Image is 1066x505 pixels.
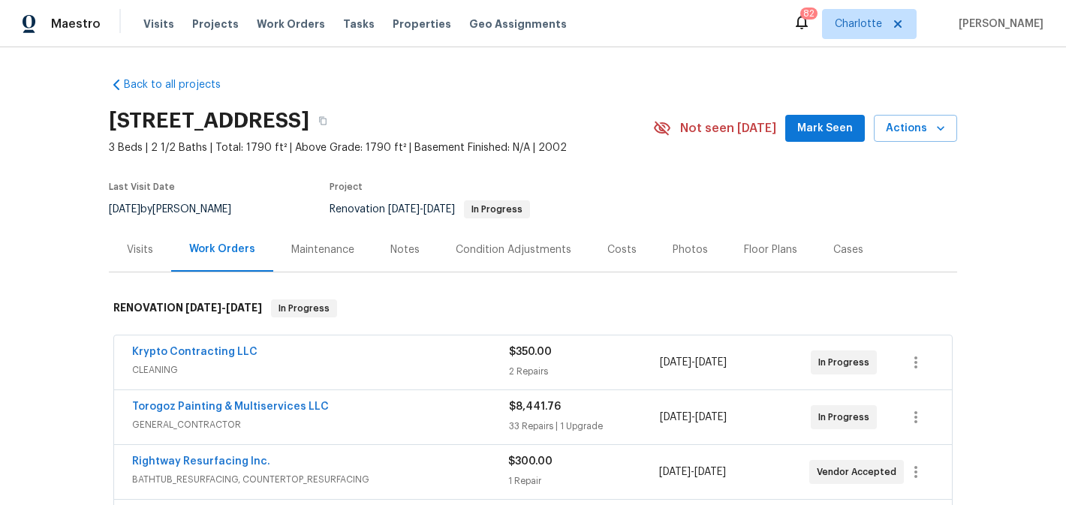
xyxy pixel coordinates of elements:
span: [DATE] [388,204,420,215]
button: Mark Seen [785,115,865,143]
span: Not seen [DATE] [680,121,776,136]
span: [DATE] [226,302,262,313]
span: Work Orders [257,17,325,32]
div: RENOVATION [DATE]-[DATE]In Progress [109,284,957,332]
span: Geo Assignments [469,17,567,32]
div: Condition Adjustments [456,242,571,257]
span: CLEANING [132,362,509,377]
span: Last Visit Date [109,182,175,191]
span: [PERSON_NAME] [953,17,1043,32]
span: In Progress [818,410,875,425]
span: 3 Beds | 2 1/2 Baths | Total: 1790 ft² | Above Grade: 1790 ft² | Basement Finished: N/A | 2002 [109,140,653,155]
span: Properties [393,17,451,32]
span: Maestro [51,17,101,32]
span: In Progress [465,205,528,214]
a: Rightway Resurfacing Inc. [132,456,270,467]
div: Floor Plans [744,242,797,257]
div: Notes [390,242,420,257]
div: Photos [673,242,708,257]
span: [DATE] [695,357,727,368]
span: [DATE] [660,412,691,422]
div: 2 Repairs [509,364,660,379]
div: by [PERSON_NAME] [109,200,249,218]
span: - [660,410,727,425]
span: [DATE] [423,204,455,215]
div: Maintenance [291,242,354,257]
h6: RENOVATION [113,299,262,317]
a: Torogoz Painting & Multiservices LLC [132,401,329,412]
span: - [388,204,455,215]
div: Work Orders [189,242,255,257]
h2: [STREET_ADDRESS] [109,113,309,128]
div: Visits [127,242,153,257]
span: Visits [143,17,174,32]
span: Vendor Accepted [817,464,902,479]
span: GENERAL_CONTRACTOR [132,417,509,432]
span: Renovation [330,204,530,215]
div: Costs [607,242,637,257]
button: Copy Address [309,107,336,134]
div: Cases [833,242,863,257]
span: [DATE] [185,302,221,313]
div: 82 [803,6,815,21]
span: $300.00 [508,456,553,467]
a: Krypto Contracting LLC [132,347,257,357]
span: Project [330,182,363,191]
span: [DATE] [660,357,691,368]
span: Actions [886,119,945,138]
div: 33 Repairs | 1 Upgrade [509,419,660,434]
span: $350.00 [509,347,552,357]
span: - [659,464,726,479]
span: [DATE] [694,467,726,477]
span: - [185,302,262,313]
span: Mark Seen [797,119,853,138]
a: Back to all projects [109,77,253,92]
span: In Progress [273,301,336,316]
span: Tasks [343,19,375,29]
span: [DATE] [109,204,140,215]
span: In Progress [818,355,875,370]
span: Projects [192,17,239,32]
span: Charlotte [835,17,882,32]
span: - [660,355,727,370]
button: Actions [874,115,957,143]
span: BATHTUB_RESURFACING, COUNTERTOP_RESURFACING [132,472,508,487]
div: 1 Repair [508,473,658,488]
span: [DATE] [659,467,691,477]
span: $8,441.76 [509,401,561,412]
span: [DATE] [695,412,727,422]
